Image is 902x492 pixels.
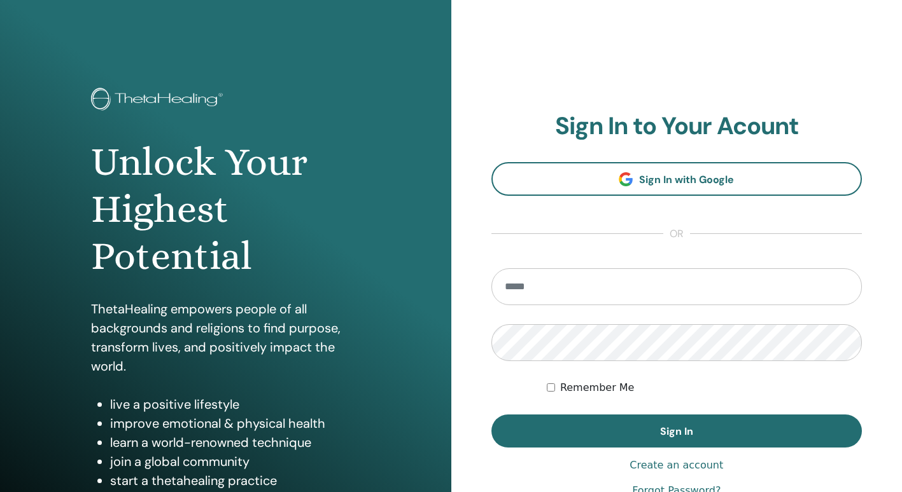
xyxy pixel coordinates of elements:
li: live a positive lifestyle [110,395,360,414]
a: Sign In with Google [491,162,863,196]
span: Sign In with Google [639,173,734,186]
li: learn a world-renowned technique [110,433,360,452]
label: Remember Me [560,380,635,395]
span: Sign In [660,425,693,438]
div: Keep me authenticated indefinitely or until I manually logout [547,380,862,395]
h1: Unlock Your Highest Potential [91,139,360,280]
h2: Sign In to Your Acount [491,112,863,141]
p: ThetaHealing empowers people of all backgrounds and religions to find purpose, transform lives, a... [91,299,360,376]
li: start a thetahealing practice [110,471,360,490]
li: improve emotional & physical health [110,414,360,433]
li: join a global community [110,452,360,471]
span: or [663,226,690,242]
a: Create an account [630,458,723,473]
button: Sign In [491,414,863,448]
